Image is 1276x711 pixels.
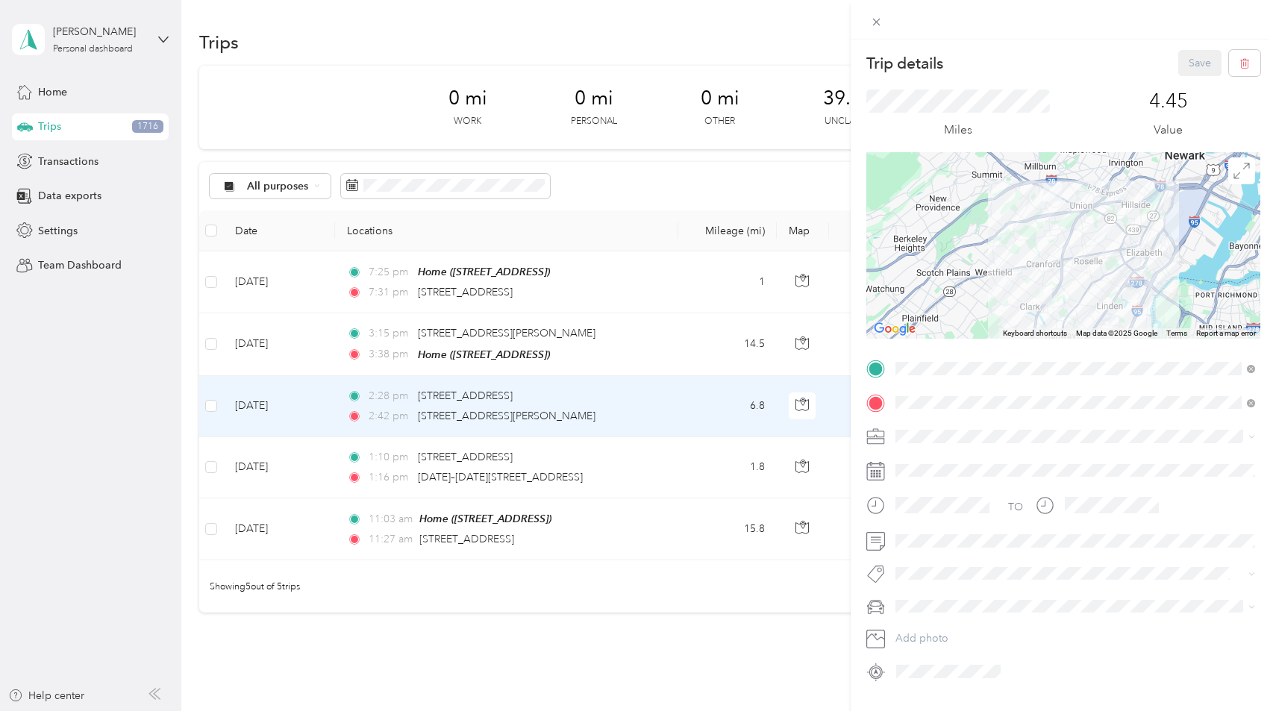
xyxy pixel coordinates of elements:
[1149,90,1188,113] p: 4.45
[944,121,972,140] p: Miles
[1196,329,1256,337] a: Report a map error
[870,319,919,339] img: Google
[1008,499,1023,515] div: TO
[870,319,919,339] a: Open this area in Google Maps (opens a new window)
[890,628,1260,649] button: Add photo
[1003,328,1067,339] button: Keyboard shortcuts
[1192,627,1276,711] iframe: Everlance-gr Chat Button Frame
[1076,329,1157,337] span: Map data ©2025 Google
[866,53,943,74] p: Trip details
[1166,329,1187,337] a: Terms (opens in new tab)
[1154,121,1183,140] p: Value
